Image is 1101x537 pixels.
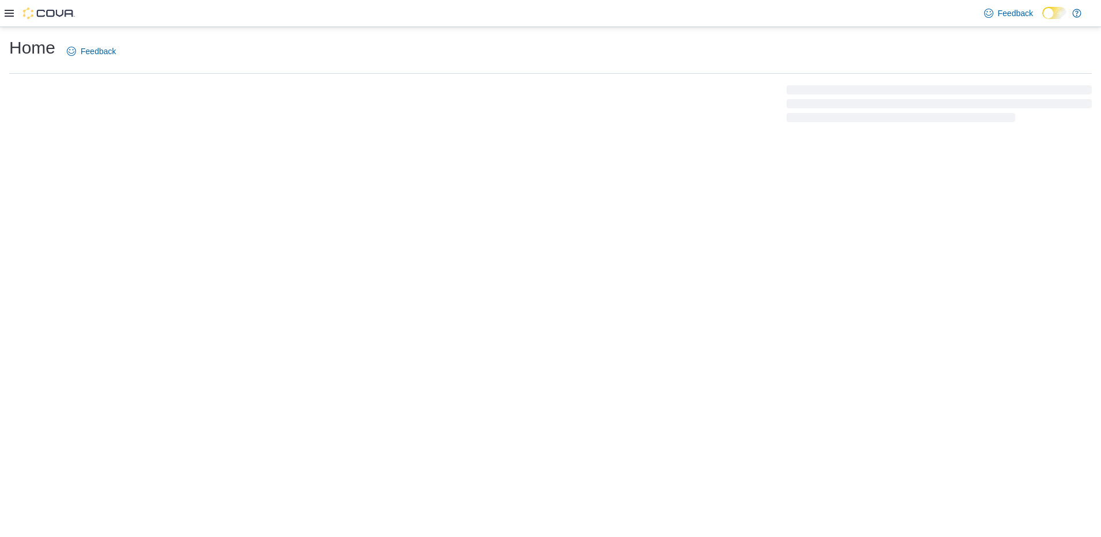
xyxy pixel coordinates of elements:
[81,46,116,57] span: Feedback
[998,7,1033,19] span: Feedback
[1042,7,1066,19] input: Dark Mode
[979,2,1038,25] a: Feedback
[1042,19,1043,20] span: Dark Mode
[23,7,75,19] img: Cova
[787,88,1092,124] span: Loading
[62,40,120,63] a: Feedback
[9,36,55,59] h1: Home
